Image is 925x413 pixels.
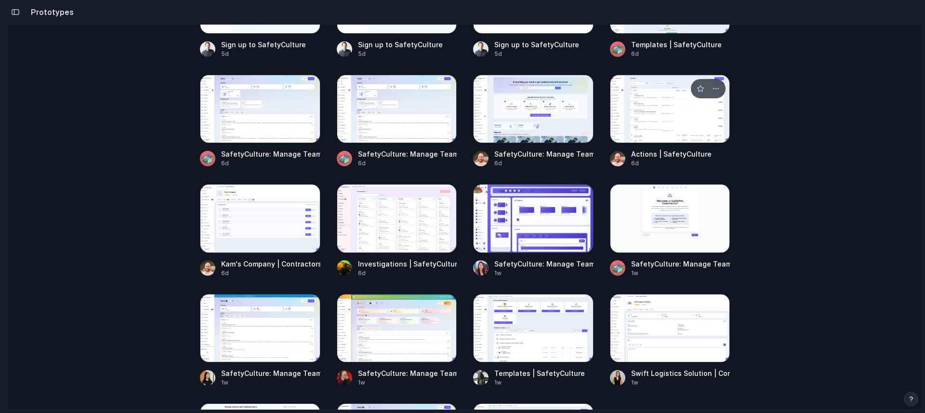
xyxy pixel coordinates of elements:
[221,159,320,168] div: 6d
[473,294,594,387] a: Templates | SafetyCultureTemplates | SafetyCulture1w
[494,368,585,378] div: Templates | SafetyCulture
[358,368,457,378] div: SafetyCulture: Manage Teams and Inspection Data | SafetyCulture
[221,50,306,58] div: 5d
[337,294,457,387] a: SafetyCulture: Manage Teams and Inspection Data | SafetyCultureSafetyCulture: Manage Teams and In...
[27,6,74,18] h2: Prototypes
[337,184,457,277] a: Investigations | SafetyCultureInvestigations | SafetyCulture6d
[631,159,712,168] div: 6d
[358,269,457,278] div: 6d
[221,378,320,387] div: 1w
[221,40,306,50] div: Sign up to SafetyCulture
[221,259,320,269] div: Kam's Company | Contractors | SafetyCulture
[631,378,730,387] div: 1w
[494,259,594,269] div: SafetyCulture: Manage Teams and Inspection Data | SafetyCulture
[494,50,579,58] div: 5d
[358,149,457,159] div: SafetyCulture: Manage Teams and Inspection Data | SafetyCulture
[200,75,320,168] a: SafetyCulture: Manage Teams and Inspection Data | SafetyCultureSafetyCulture: Manage Teams and In...
[358,378,457,387] div: 1w
[221,368,320,378] div: SafetyCulture: Manage Teams and Inspection Data | SafetyCulture
[337,75,457,168] a: SafetyCulture: Manage Teams and Inspection Data | SafetyCultureSafetyCulture: Manage Teams and In...
[358,259,457,269] div: Investigations | SafetyCulture
[610,75,730,168] a: Actions | SafetyCultureActions | SafetyCulture6d
[610,184,730,277] a: SafetyCulture: Manage Teams and Inspection Data | SafetyCultureSafetyCulture: Manage Teams and In...
[610,294,730,387] a: Swift Logistics Solution | Contractors | SafetyCultureSwift Logistics Solution | Contractors | Sa...
[631,269,730,278] div: 1w
[221,149,320,159] div: SafetyCulture: Manage Teams and Inspection Data | SafetyCulture
[494,159,594,168] div: 6d
[494,149,594,159] div: SafetyCulture: Manage Teams and Inspection Data | SafetyCulture
[631,259,730,269] div: SafetyCulture: Manage Teams and Inspection Data | SafetyCulture
[631,40,722,50] div: Templates | SafetyCulture
[200,184,320,277] a: Kam's Company | Contractors | SafetyCultureKam's Company | Contractors | SafetyCulture6d
[631,50,722,58] div: 6d
[494,378,585,387] div: 1w
[494,269,594,278] div: 1w
[473,75,594,168] a: SafetyCulture: Manage Teams and Inspection Data | SafetyCultureSafetyCulture: Manage Teams and In...
[200,294,320,387] a: SafetyCulture: Manage Teams and Inspection Data | SafetyCultureSafetyCulture: Manage Teams and In...
[494,40,579,50] div: Sign up to SafetyCulture
[358,50,443,58] div: 5d
[221,269,320,278] div: 6d
[358,40,443,50] div: Sign up to SafetyCulture
[358,159,457,168] div: 6d
[473,184,594,277] a: SafetyCulture: Manage Teams and Inspection Data | SafetyCultureSafetyCulture: Manage Teams and In...
[631,149,712,159] div: Actions | SafetyCulture
[631,368,730,378] div: Swift Logistics Solution | Contractors | SafetyCulture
